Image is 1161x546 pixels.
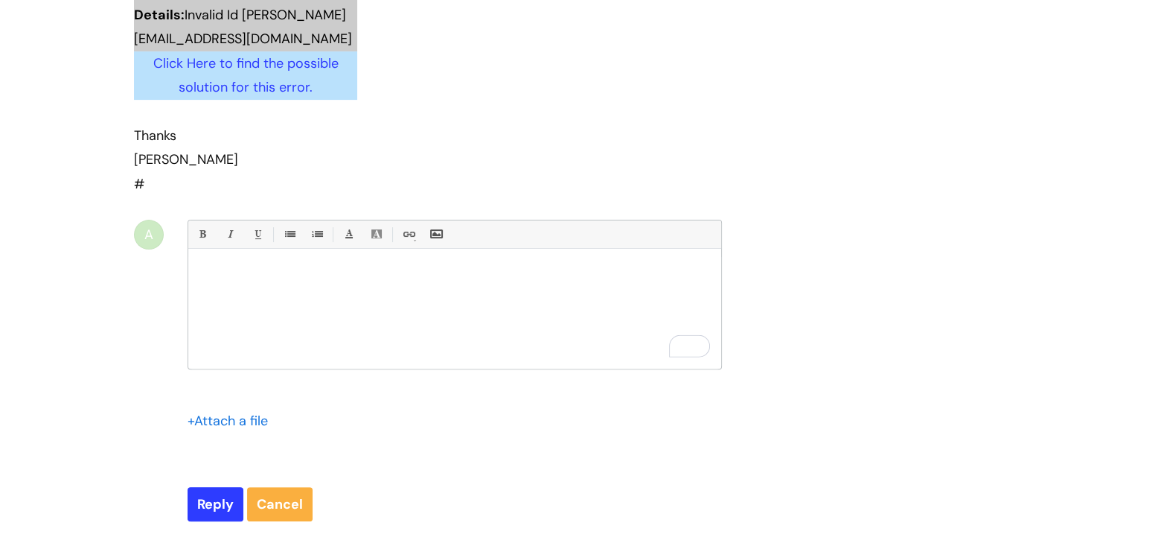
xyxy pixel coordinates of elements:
input: Reply [188,487,243,521]
a: • Unordered List (Ctrl-Shift-7) [280,225,298,244]
a: Insert Image... [426,225,445,244]
b: : [134,6,185,24]
a: Font Color [339,225,358,244]
a: Cancel [247,487,313,521]
span: + [188,412,194,430]
div: To enrich screen reader interactions, please activate Accessibility in Grammarly extension settings [188,257,721,369]
a: Italic (Ctrl-I) [220,225,239,244]
span: Invalid Id [PERSON_NAME][EMAIL_ADDRESS][DOMAIN_NAME] [134,6,352,48]
div: [PERSON_NAME] [134,147,722,171]
a: Bold (Ctrl-B) [193,225,211,244]
a: Link [399,225,418,244]
a: Click Here to find the possible solution for this error. [153,54,339,96]
div: A [134,220,164,250]
span: Details [134,6,181,24]
div: Thanks [134,124,722,147]
a: Underline(Ctrl-U) [248,225,266,244]
a: Back Color [367,225,386,244]
a: 1. Ordered List (Ctrl-Shift-8) [307,225,326,244]
div: Attach a file [188,409,277,433]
